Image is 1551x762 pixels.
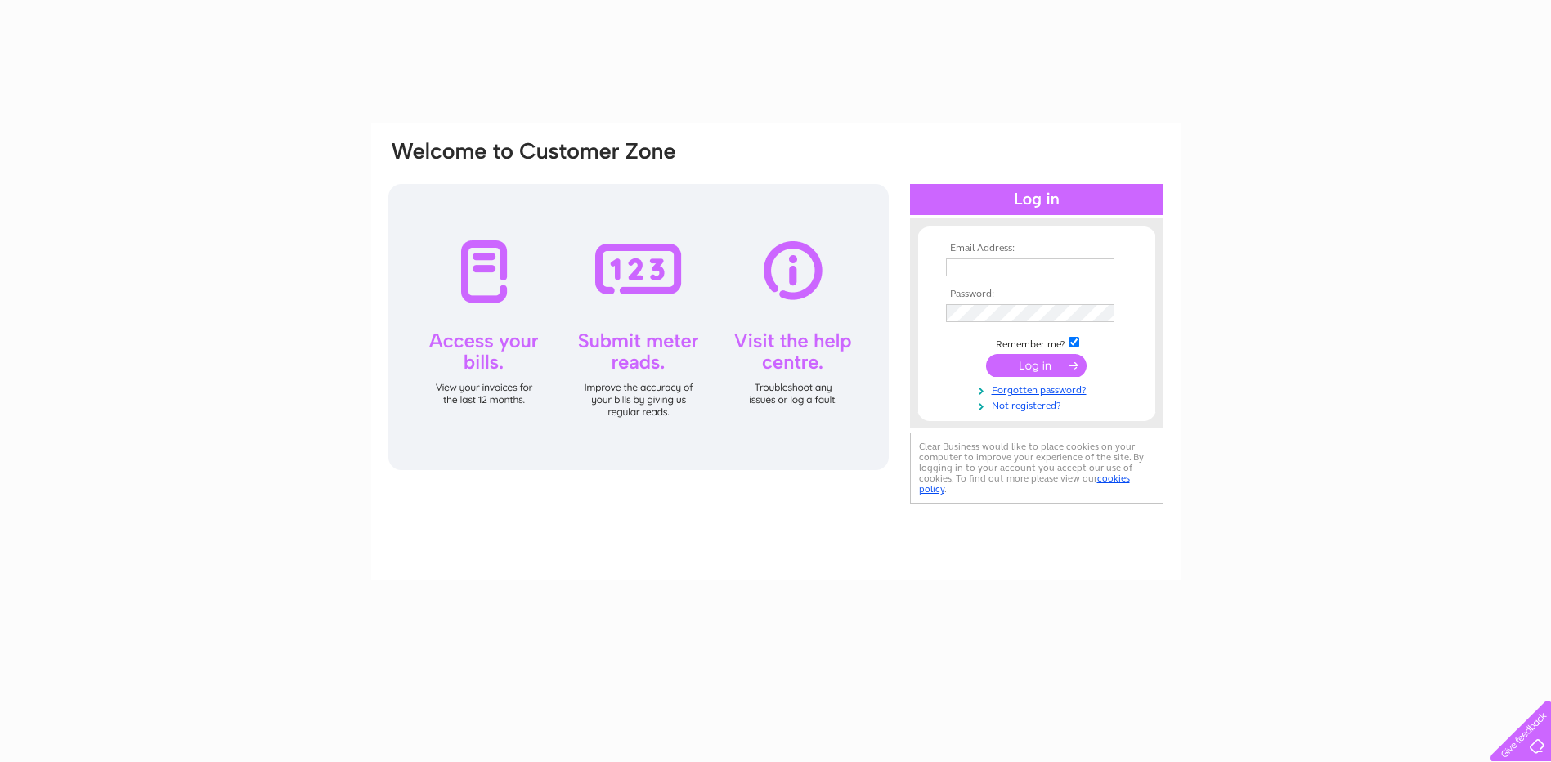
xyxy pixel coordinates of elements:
[919,473,1130,495] a: cookies policy
[942,243,1132,254] th: Email Address:
[910,433,1163,504] div: Clear Business would like to place cookies on your computer to improve your experience of the sit...
[946,381,1132,397] a: Forgotten password?
[942,289,1132,300] th: Password:
[942,334,1132,351] td: Remember me?
[986,354,1087,377] input: Submit
[946,397,1132,412] a: Not registered?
